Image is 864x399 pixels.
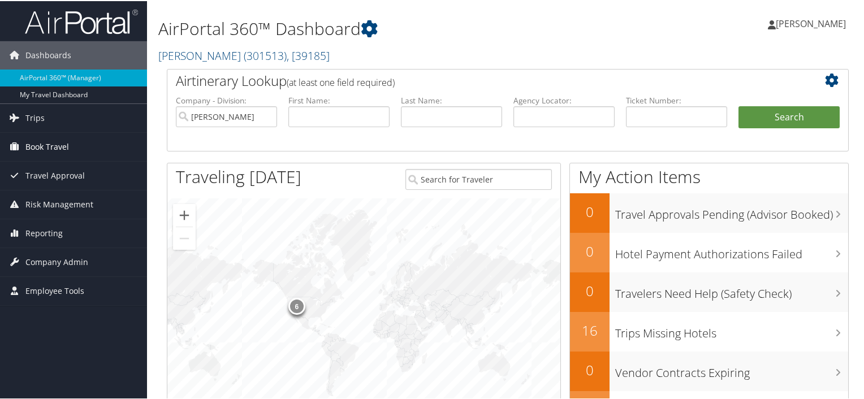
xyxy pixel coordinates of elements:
[401,94,502,105] label: Last Name:
[570,280,610,300] h2: 0
[776,16,846,29] span: [PERSON_NAME]
[25,103,45,131] span: Trips
[570,320,610,339] h2: 16
[173,203,196,225] button: Zoom in
[176,94,277,105] label: Company - Division:
[570,164,848,188] h1: My Action Items
[176,70,783,89] h2: Airtinerary Lookup
[768,6,857,40] a: [PERSON_NAME]
[738,105,840,128] button: Search
[570,311,848,350] a: 16Trips Missing Hotels
[570,232,848,271] a: 0Hotel Payment Authorizations Failed
[287,75,395,88] span: (at least one field required)
[570,359,610,379] h2: 0
[158,47,330,62] a: [PERSON_NAME]
[615,319,848,340] h3: Trips Missing Hotels
[615,200,848,222] h3: Travel Approvals Pending (Advisor Booked)
[176,164,301,188] h1: Traveling [DATE]
[244,47,287,62] span: ( 301513 )
[570,192,848,232] a: 0Travel Approvals Pending (Advisor Booked)
[626,94,727,105] label: Ticket Number:
[25,247,88,275] span: Company Admin
[173,226,196,249] button: Zoom out
[25,7,138,34] img: airportal-logo.png
[287,47,330,62] span: , [ 39185 ]
[570,241,610,260] h2: 0
[25,218,63,246] span: Reporting
[615,240,848,261] h3: Hotel Payment Authorizations Failed
[25,132,69,160] span: Book Travel
[615,358,848,380] h3: Vendor Contracts Expiring
[570,271,848,311] a: 0Travelers Need Help (Safety Check)
[405,168,552,189] input: Search for Traveler
[570,350,848,390] a: 0Vendor Contracts Expiring
[513,94,615,105] label: Agency Locator:
[158,16,624,40] h1: AirPortal 360™ Dashboard
[570,201,610,220] h2: 0
[25,161,85,189] span: Travel Approval
[25,189,93,218] span: Risk Management
[25,40,71,68] span: Dashboards
[25,276,84,304] span: Employee Tools
[615,279,848,301] h3: Travelers Need Help (Safety Check)
[288,297,305,314] div: 6
[288,94,390,105] label: First Name:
